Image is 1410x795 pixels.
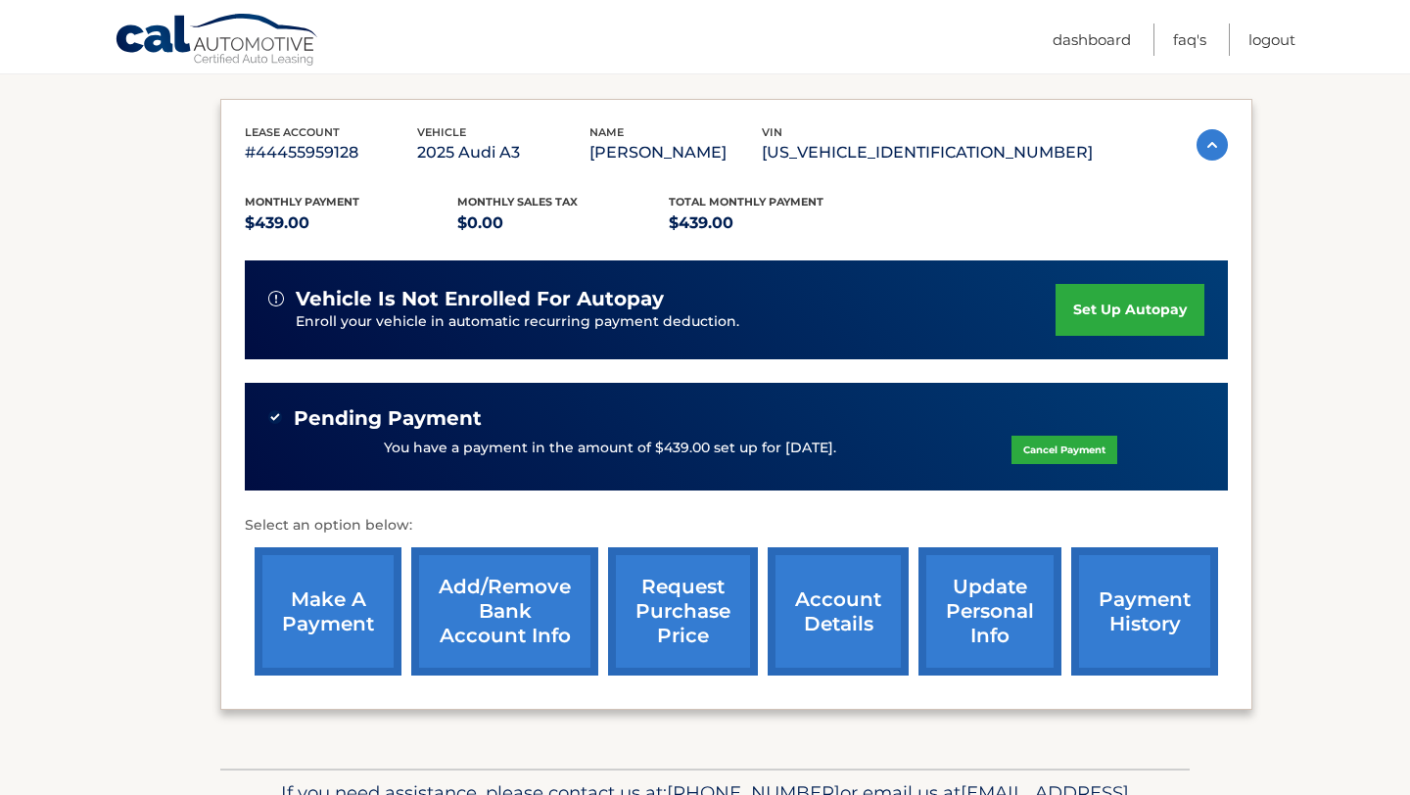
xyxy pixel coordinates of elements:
span: vin [762,125,782,139]
img: alert-white.svg [268,291,284,306]
a: Logout [1248,23,1295,56]
span: Total Monthly Payment [669,195,823,209]
a: update personal info [918,547,1061,676]
p: Enroll your vehicle in automatic recurring payment deduction. [296,311,1056,333]
span: name [589,125,624,139]
p: $439.00 [245,210,457,237]
a: make a payment [255,547,401,676]
p: [PERSON_NAME] [589,139,762,166]
img: check-green.svg [268,410,282,424]
p: $439.00 [669,210,881,237]
span: Monthly Payment [245,195,359,209]
span: vehicle [417,125,466,139]
span: Pending Payment [294,406,482,431]
span: lease account [245,125,340,139]
span: Monthly sales Tax [457,195,578,209]
a: set up autopay [1056,284,1204,336]
a: request purchase price [608,547,758,676]
p: Select an option below: [245,514,1228,538]
a: FAQ's [1173,23,1206,56]
p: 2025 Audi A3 [417,139,589,166]
a: Add/Remove bank account info [411,547,598,676]
a: payment history [1071,547,1218,676]
p: $0.00 [457,210,670,237]
a: Cancel Payment [1011,436,1117,464]
span: vehicle is not enrolled for autopay [296,287,664,311]
a: account details [768,547,909,676]
img: accordion-active.svg [1197,129,1228,161]
a: Dashboard [1053,23,1131,56]
p: [US_VEHICLE_IDENTIFICATION_NUMBER] [762,139,1093,166]
p: You have a payment in the amount of $439.00 set up for [DATE]. [384,438,836,459]
a: Cal Automotive [115,13,320,70]
p: #44455959128 [245,139,417,166]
